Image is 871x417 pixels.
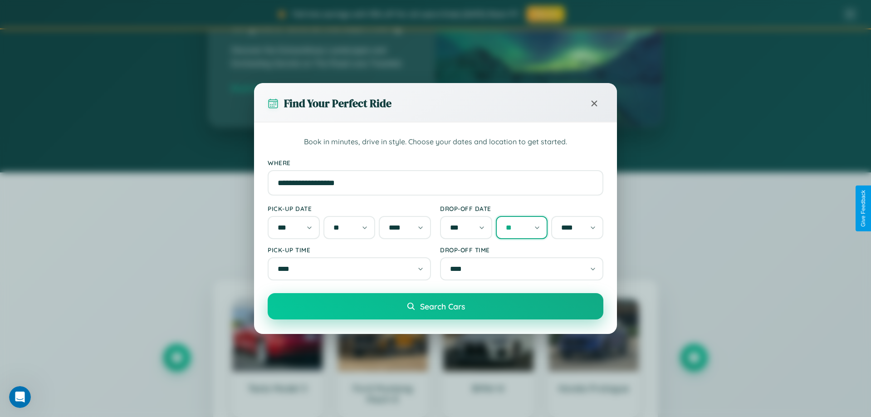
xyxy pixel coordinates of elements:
[440,246,603,254] label: Drop-off Time
[284,96,391,111] h3: Find Your Perfect Ride
[268,159,603,167] label: Where
[440,205,603,212] label: Drop-off Date
[268,205,431,212] label: Pick-up Date
[420,301,465,311] span: Search Cars
[268,246,431,254] label: Pick-up Time
[268,136,603,148] p: Book in minutes, drive in style. Choose your dates and location to get started.
[268,293,603,319] button: Search Cars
